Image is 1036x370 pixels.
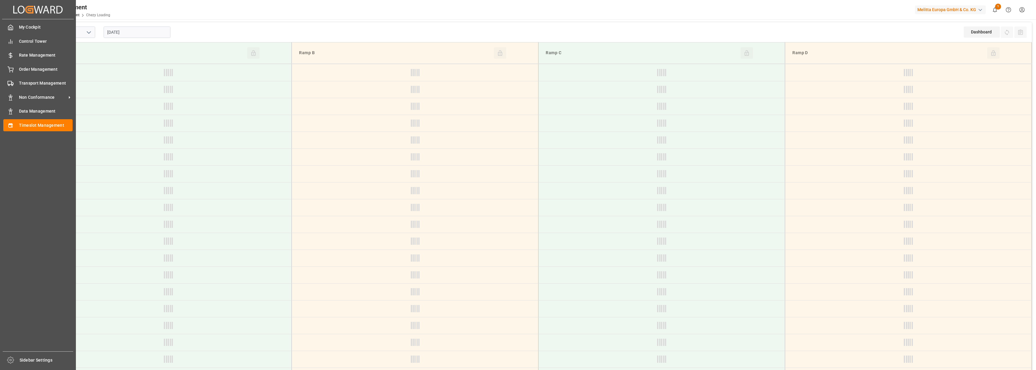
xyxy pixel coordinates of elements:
[915,5,986,14] div: Melitta Europa GmbH & Co. KG
[3,119,73,131] a: Timeslot Management
[3,77,73,89] a: Transport Management
[543,47,741,59] div: Ramp C
[19,38,73,45] span: Control Tower
[50,47,247,59] div: Ramp A
[20,357,73,363] span: Sidebar Settings
[19,108,73,114] span: Data Management
[19,52,73,58] span: Rate Management
[3,105,73,117] a: Data Management
[297,47,494,59] div: Ramp B
[1002,3,1015,17] button: Help Center
[3,49,73,61] a: Rate Management
[3,63,73,75] a: Order Management
[988,3,1002,17] button: show 1 new notifications
[84,28,93,37] button: open menu
[104,26,170,38] input: DD-MM-YYYY
[19,80,73,86] span: Transport Management
[995,4,1001,10] span: 1
[790,47,987,59] div: Ramp D
[3,35,73,47] a: Control Tower
[19,94,67,101] span: Non Conformance
[19,122,73,129] span: Timeslot Management
[964,26,1000,38] div: Dashboard
[19,66,73,73] span: Order Management
[3,21,73,33] a: My Cockpit
[19,24,73,30] span: My Cockpit
[915,4,988,15] button: Melitta Europa GmbH & Co. KG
